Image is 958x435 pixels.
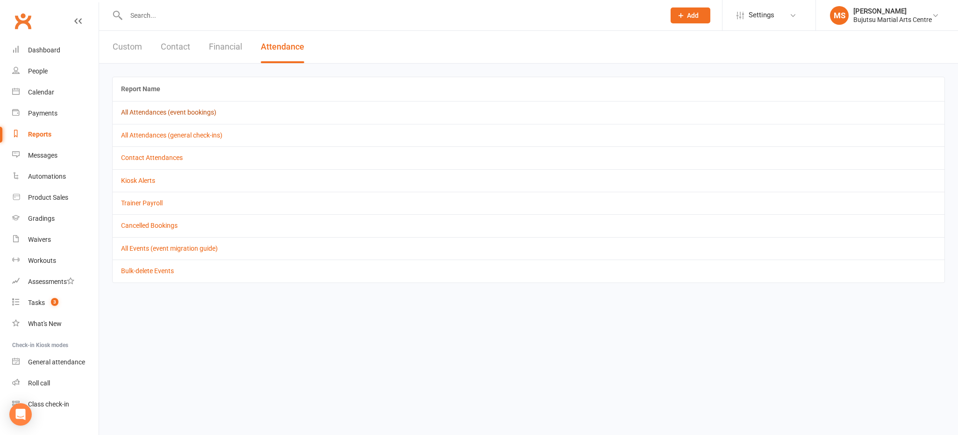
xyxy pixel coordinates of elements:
div: Open Intercom Messenger [9,403,32,426]
button: Attendance [261,31,304,63]
a: All Attendances (event bookings) [121,109,216,116]
a: Waivers [12,229,99,250]
a: Messages [12,145,99,166]
th: Report Name [113,77,944,101]
a: Bulk-delete Events [121,267,174,275]
a: Workouts [12,250,99,271]
div: What's New [28,320,62,327]
button: Custom [113,31,142,63]
div: Messages [28,152,57,159]
span: 3 [51,298,58,306]
a: People [12,61,99,82]
div: MS [830,6,849,25]
button: Add [671,7,710,23]
a: All Attendances (general check-ins) [121,131,222,139]
div: People [28,67,48,75]
div: Gradings [28,215,55,222]
span: Add [687,12,699,19]
a: Product Sales [12,187,99,208]
a: All Events (event migration guide) [121,245,218,252]
a: Kiosk Alerts [121,177,155,184]
div: Automations [28,173,66,180]
div: Waivers [28,236,51,243]
div: Payments [28,109,57,117]
a: Clubworx [11,9,35,33]
div: Tasks [28,299,45,306]
span: Settings [749,5,774,26]
div: Dashboard [28,46,60,54]
div: Class check-in [28,400,69,408]
div: Product Sales [28,194,68,201]
a: General attendance kiosk mode [12,352,99,373]
input: Search... [123,9,659,22]
a: Cancelled Bookings [121,222,178,229]
div: Workouts [28,257,56,264]
a: Tasks 3 [12,292,99,313]
div: Assessments [28,278,74,285]
a: Reports [12,124,99,145]
a: Automations [12,166,99,187]
div: Bujutsu Martial Arts Centre [853,15,932,24]
a: What's New [12,313,99,334]
div: Calendar [28,88,54,96]
a: Contact Attendances [121,154,183,161]
a: Gradings [12,208,99,229]
button: Contact [161,31,190,63]
div: Reports [28,130,51,138]
a: Calendar [12,82,99,103]
a: Assessments [12,271,99,292]
a: Roll call [12,373,99,394]
div: Roll call [28,379,50,387]
div: [PERSON_NAME] [853,7,932,15]
a: Payments [12,103,99,124]
a: Dashboard [12,40,99,61]
a: Class kiosk mode [12,394,99,415]
div: General attendance [28,358,85,366]
button: Financial [209,31,242,63]
a: Trainer Payroll [121,199,163,207]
